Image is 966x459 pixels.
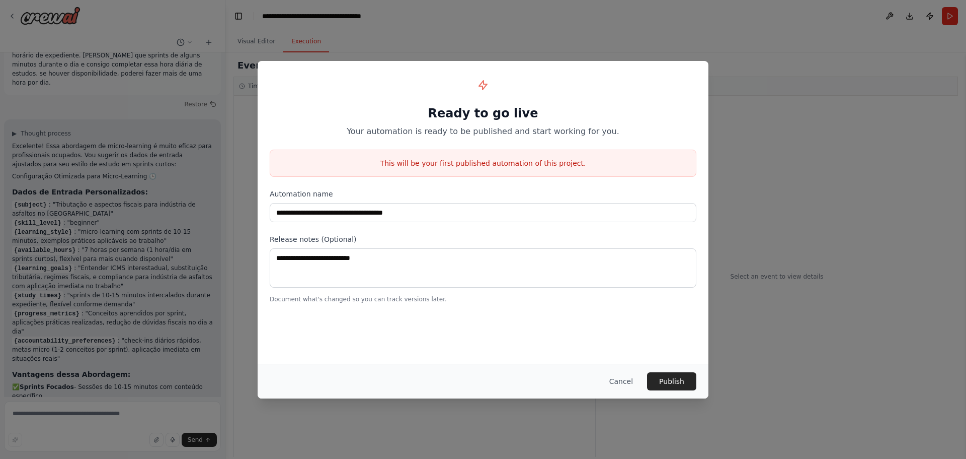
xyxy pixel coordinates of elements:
[270,125,696,138] p: Your automation is ready to be published and start working for you.
[270,234,696,244] label: Release notes (Optional)
[270,189,696,199] label: Automation name
[270,295,696,303] p: Document what's changed so you can track versions later.
[647,372,696,390] button: Publish
[601,372,641,390] button: Cancel
[270,105,696,121] h1: Ready to go live
[270,158,696,168] p: This will be your first published automation of this project.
